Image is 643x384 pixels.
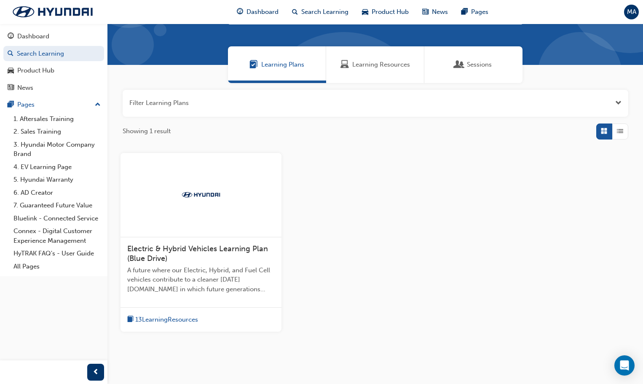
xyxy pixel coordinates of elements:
[340,60,349,70] span: Learning Resources
[10,247,104,260] a: HyTRAK FAQ's - User Guide
[10,225,104,247] a: Connex - Digital Customer Experience Management
[228,46,326,83] a: Learning PlansLearning Plans
[10,138,104,161] a: 3. Hyundai Motor Company Brand
[10,161,104,174] a: 4. EV Learning Page
[10,186,104,199] a: 6. AD Creator
[123,126,171,136] span: Showing 1 result
[422,7,429,17] span: news-icon
[17,83,33,93] div: News
[10,173,104,186] a: 5. Hyundai Warranty
[627,7,636,17] span: MA
[10,260,104,273] a: All Pages
[3,80,104,96] a: News
[127,266,275,294] span: A future where our Electric, Hybrid, and Fuel Cell vehicles contribute to a cleaner [DATE][DOMAIN...
[615,98,622,108] button: Open the filter
[372,7,409,17] span: Product Hub
[8,50,13,58] span: search-icon
[95,99,101,110] span: up-icon
[326,46,424,83] a: Learning ResourcesLearning Resources
[261,60,304,70] span: Learning Plans
[10,199,104,212] a: 7. Guaranteed Future Value
[3,63,104,78] a: Product Hub
[601,126,607,136] span: Grid
[17,66,54,75] div: Product Hub
[617,126,623,136] span: List
[432,7,448,17] span: News
[3,27,104,97] button: DashboardSearch LearningProduct HubNews
[355,3,415,21] a: car-iconProduct Hub
[3,46,104,62] a: Search Learning
[127,314,134,325] span: book-icon
[285,3,355,21] a: search-iconSearch Learning
[461,7,468,17] span: pages-icon
[8,67,14,75] span: car-icon
[8,84,14,92] span: news-icon
[3,29,104,44] a: Dashboard
[292,7,298,17] span: search-icon
[135,315,198,325] span: 13 Learning Resources
[3,97,104,113] button: Pages
[121,153,281,332] a: TrakElectric & Hybrid Vehicles Learning Plan (Blue Drive)A future where our Electric, Hybrid, and...
[17,100,35,110] div: Pages
[301,7,348,17] span: Search Learning
[17,32,49,41] div: Dashboard
[467,60,492,70] span: Sessions
[127,314,198,325] button: book-icon13LearningResources
[127,244,268,263] span: Electric & Hybrid Vehicles Learning Plan (Blue Drive)
[424,46,522,83] a: SessionsSessions
[352,60,410,70] span: Learning Resources
[93,367,99,378] span: prev-icon
[10,125,104,138] a: 2. Sales Training
[415,3,455,21] a: news-iconNews
[8,101,14,109] span: pages-icon
[230,3,285,21] a: guage-iconDashboard
[10,113,104,126] a: 1. Aftersales Training
[237,7,243,17] span: guage-icon
[455,3,495,21] a: pages-iconPages
[362,7,368,17] span: car-icon
[624,5,639,19] button: MA
[614,355,635,376] div: Open Intercom Messenger
[455,60,463,70] span: Sessions
[246,7,279,17] span: Dashboard
[471,7,488,17] span: Pages
[10,212,104,225] a: Bluelink - Connected Service
[8,33,14,40] span: guage-icon
[4,3,101,21] img: Trak
[178,191,224,199] img: Trak
[249,60,258,70] span: Learning Plans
